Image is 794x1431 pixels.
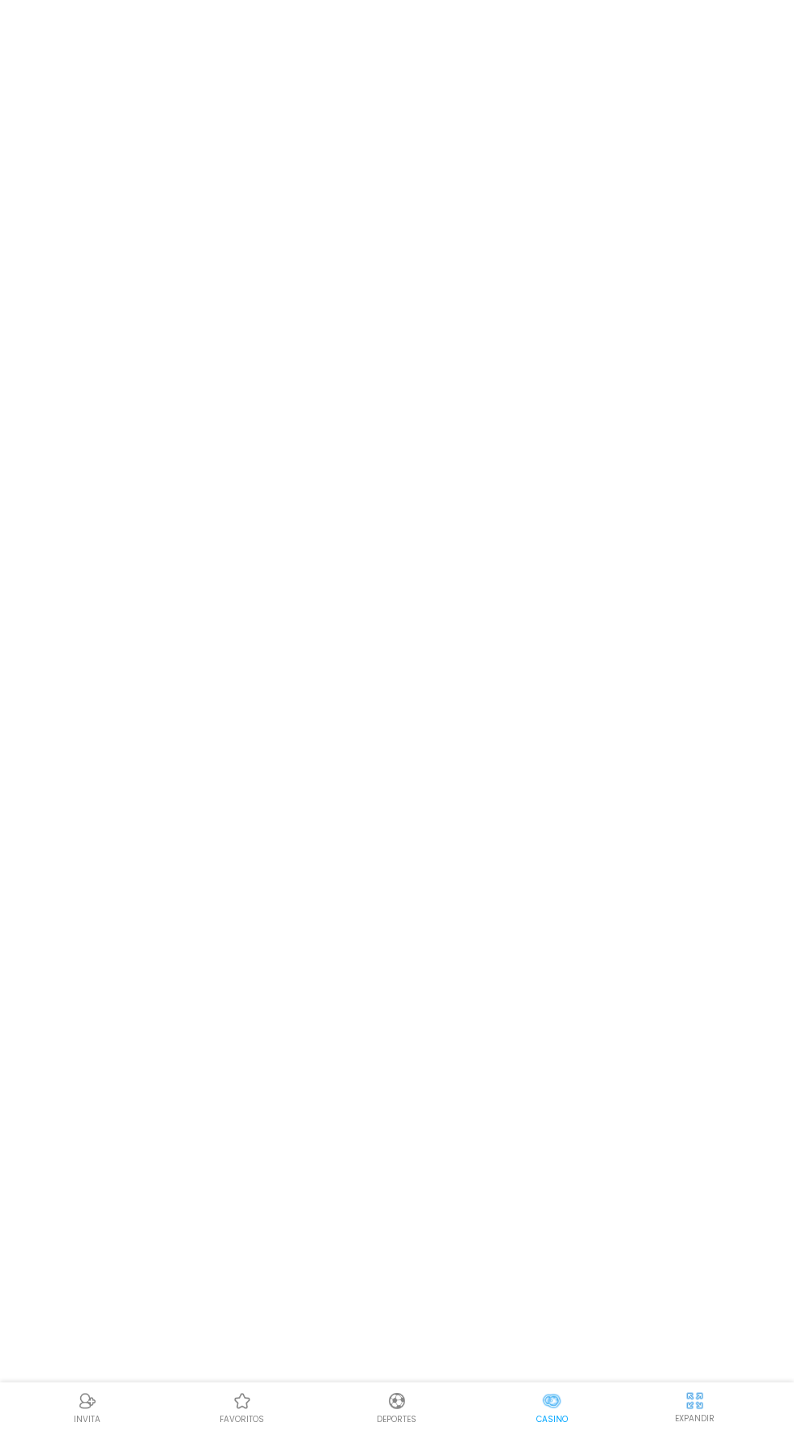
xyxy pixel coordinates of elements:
[74,1413,100,1425] p: INVITA
[685,1391,705,1411] img: hide
[387,1391,407,1411] img: Deportes
[675,1412,715,1425] p: EXPANDIR
[377,1413,416,1425] p: Deportes
[78,1391,97,1411] img: Referral
[220,1413,264,1425] p: favoritos
[233,1391,252,1411] img: Casino Favoritos
[536,1413,568,1425] p: Casino
[475,1389,630,1425] a: CasinoCasinoCasino
[164,1389,319,1425] a: Casino FavoritosCasino Favoritosfavoritos
[319,1389,474,1425] a: DeportesDeportesDeportes
[10,1389,164,1425] a: ReferralReferralINVITA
